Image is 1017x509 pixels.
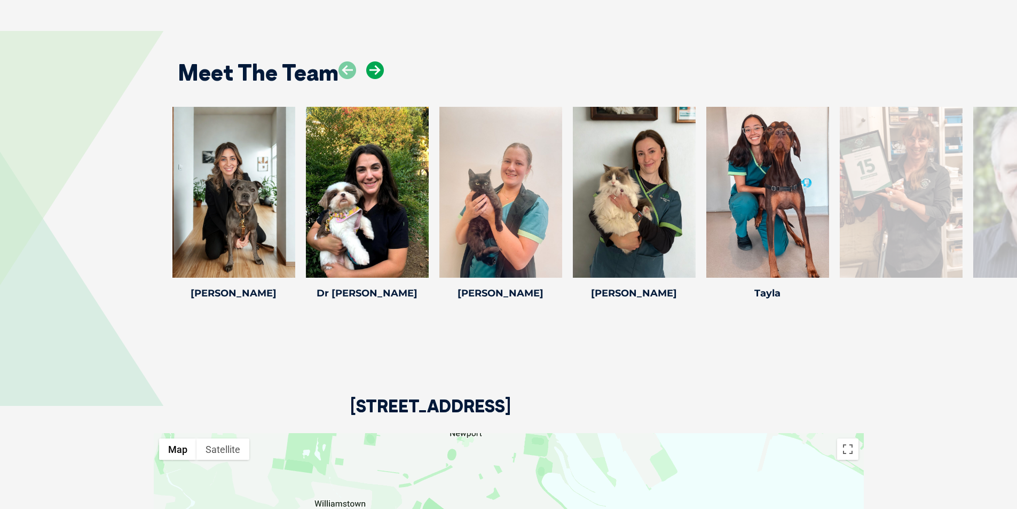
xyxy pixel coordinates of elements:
h2: Meet The Team [178,61,338,84]
h4: [PERSON_NAME] [439,288,562,298]
button: Show street map [159,438,196,460]
h4: [PERSON_NAME] [573,288,696,298]
h4: Tayla [706,288,829,298]
button: Toggle fullscreen view [837,438,858,460]
h4: Dr [PERSON_NAME] [306,288,429,298]
h2: [STREET_ADDRESS] [350,397,511,433]
h4: [PERSON_NAME] [172,288,295,298]
button: Show satellite imagery [196,438,249,460]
